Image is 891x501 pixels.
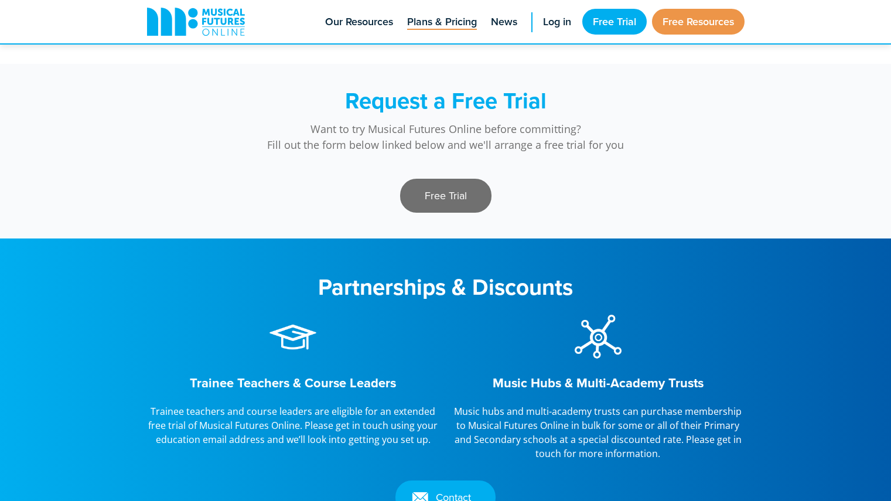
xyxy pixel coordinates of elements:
span: Log in [543,14,571,30]
span: Our Resources [325,14,393,30]
p: Music Hubs & Multi-Academy Trusts [452,373,745,393]
img: Trainee Teachers [269,313,316,360]
span: News [491,14,517,30]
p: Trainee teachers and course leaders are eligible for an extended free trial of Musical Futures On... [147,404,440,447]
p: Music hubs and multi-academy trusts can purchase membership to Musical Futures Online in bulk for... [452,404,745,461]
p: Trainee Teachers & Course Leaders [147,373,440,393]
img: Hubs [575,313,622,360]
a: Free Trial [400,179,491,213]
h2: Request a Free Trial [217,87,674,114]
p: Want to try Musical Futures Online before committing? Fill out the form below linked below and we... [217,114,674,153]
strong: Partnerships & Discounts [318,271,573,303]
span: Plans & Pricing [407,14,477,30]
a: Free Resources [652,9,745,35]
a: Free Trial [582,9,647,35]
